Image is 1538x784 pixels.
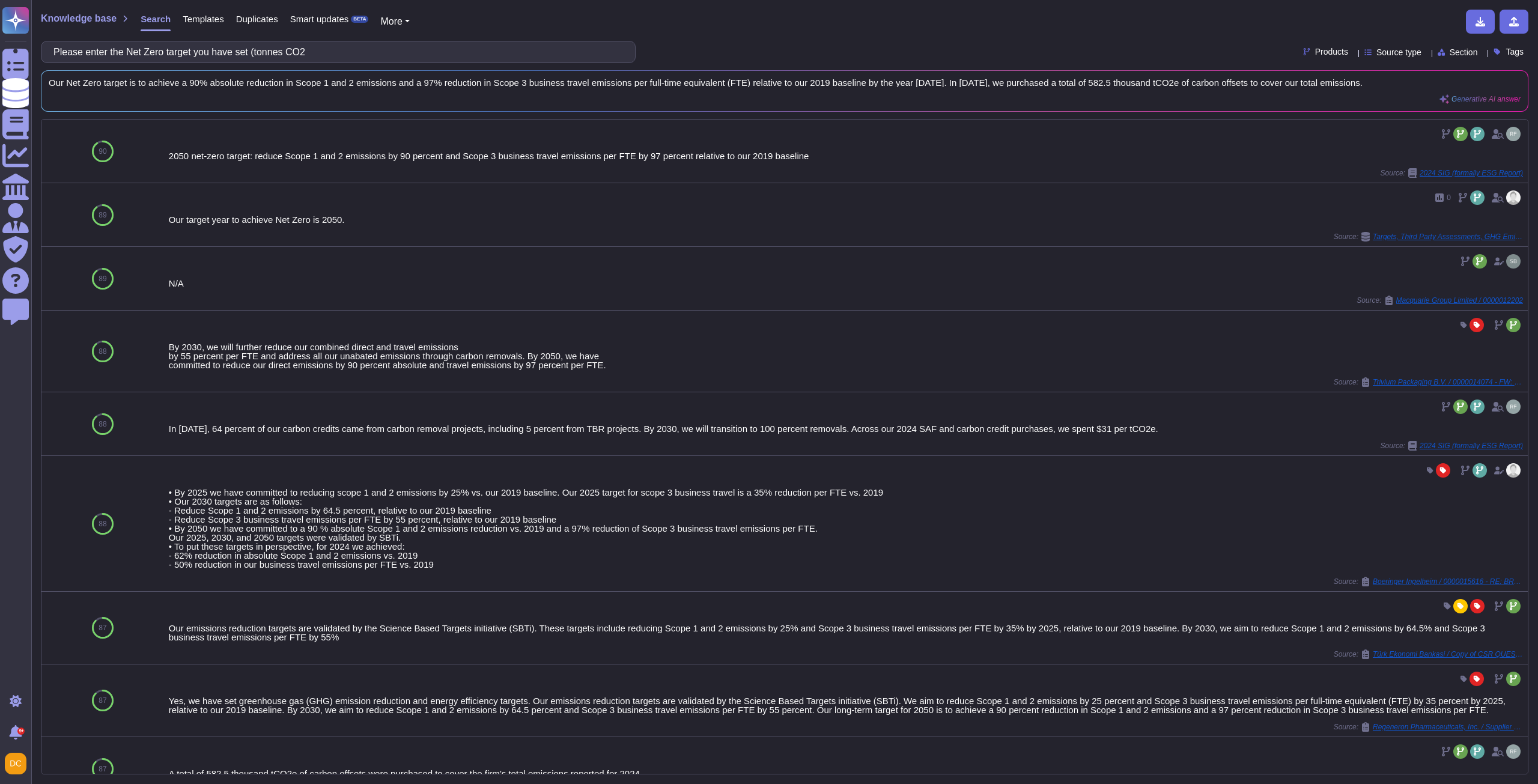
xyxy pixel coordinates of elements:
[1381,441,1523,451] span: Source:
[1334,377,1523,387] span: Source:
[169,624,1523,642] div: Our emissions reduction targets are validated by the Science Based Targets initiative (SBTi). The...
[1381,168,1523,178] span: Source:
[351,16,368,23] div: BETA
[99,275,106,282] span: 89
[1450,48,1478,56] span: Section
[1373,651,1523,658] span: Türk Ekonomi Bankasi / Copy of CSR QUESTIONNAIRE supplier name (2)
[380,14,410,29] button: More
[1506,254,1521,269] img: user
[1506,47,1524,56] span: Tags
[169,769,1523,778] div: A total of 582.5 thousand tCO2e of carbon offsets were purchased to cover the firm’s total emissi...
[380,16,402,26] span: More
[99,421,106,428] span: 88
[1334,232,1523,242] span: Source:
[1420,169,1523,177] span: 2024 SIG (formally ESG Report)
[1376,48,1421,56] span: Source type
[1506,400,1521,414] img: user
[99,211,106,219] span: 89
[41,14,117,23] span: Knowledge base
[169,151,1523,160] div: 2050 net-zero target: reduce Scope 1 and 2 emissions by 90 percent and Scope 3 business travel em...
[99,697,106,704] span: 87
[1334,722,1523,732] span: Source:
[1451,96,1521,103] span: Generative AI answer
[1373,723,1523,731] span: Regeneron Pharmaceuticals, Inc. / Supplier diversity and sustainability
[1373,233,1523,240] span: Targets, Third Party Assessments, GHG Emissions
[1334,577,1523,586] span: Source:
[1357,296,1523,305] span: Source:
[17,728,25,735] div: 9+
[169,696,1523,714] div: Yes, we have set greenhouse gas (GHG) emission reduction and energy efficiency targets. Our emiss...
[1506,744,1521,759] img: user
[5,753,26,774] img: user
[1315,47,1348,56] span: Products
[99,520,106,527] span: 88
[49,78,1521,87] span: Our Net Zero target is to achieve a 90% absolute reduction in Scope 1 and 2 emissions and a 97% r...
[1447,194,1451,201] span: 0
[47,41,623,62] input: Search a question or template...
[169,342,1523,369] div: By 2030, we will further reduce our combined direct and travel emissions by 55 percent per FTE an...
[1506,127,1521,141] img: user
[169,279,1523,288] div: N/A
[1396,297,1523,304] span: Macquarie Group Limited / 0000012202
[1373,378,1523,386] span: Trivium Packaging B.V. / 0000014074 - FW: TRIVIUM PACKAGING SUPPLIER ESG SURVEY
[236,14,278,23] span: Duplicates
[99,148,106,155] span: 90
[1373,578,1523,585] span: Boeringer Ingelheim / 0000015616 - RE: BRM McK - Deck Prepa - your input
[169,215,1523,224] div: Our target year to achieve Net Zero is 2050.
[141,14,171,23] span: Search
[169,488,1523,569] div: • By 2025 we have committed to reducing scope 1 and 2 emissions by 25% vs. our 2019 baseline. Our...
[99,624,106,631] span: 87
[1506,463,1521,478] img: user
[99,765,106,773] span: 87
[1506,190,1521,205] img: user
[1334,649,1523,659] span: Source:
[99,348,106,355] span: 88
[1420,442,1523,449] span: 2024 SIG (formally ESG Report)
[183,14,223,23] span: Templates
[290,14,349,23] span: Smart updates
[2,750,35,777] button: user
[169,424,1523,433] div: In [DATE], 64 percent of our carbon credits came from carbon removal projects, including 5 percen...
